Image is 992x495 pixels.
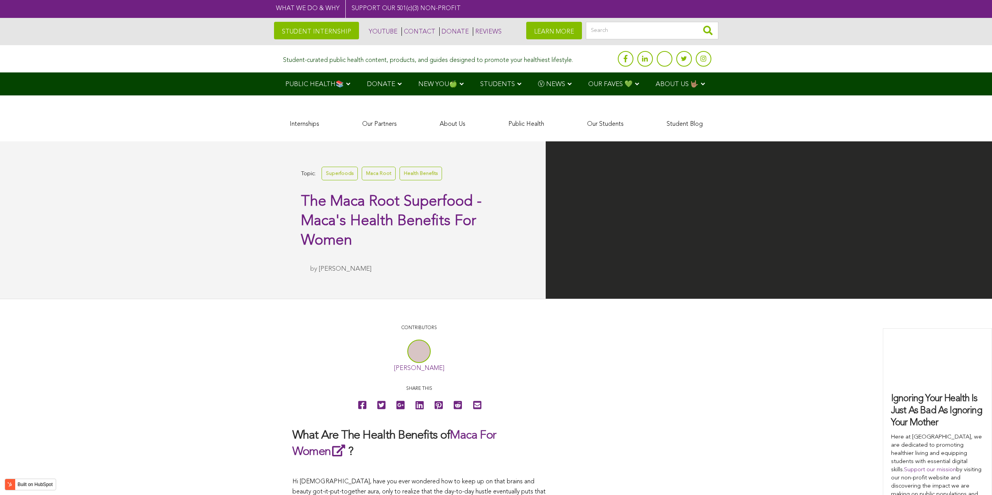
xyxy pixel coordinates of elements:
[283,53,573,64] div: Student-curated public health content, products, and guides designed to promote your healthiest l...
[480,81,515,88] span: STUDENTS
[5,479,56,490] button: Built on HubSpot
[319,266,371,272] a: [PERSON_NAME]
[292,430,496,458] a: Maca For Women
[401,27,435,36] a: CONTACT
[292,385,546,393] p: Share this
[473,27,502,36] a: REVIEWS
[362,167,396,180] a: Maca Root
[439,27,469,36] a: DONATE
[5,480,14,489] img: HubSpot sprocket logo
[310,266,317,272] span: by
[367,27,398,36] a: YOUTUBE
[274,72,718,95] div: Navigation Menu
[301,194,482,248] span: The Maca Root Superfood - Maca's Health Benefits For Women
[394,365,444,372] a: [PERSON_NAME]
[292,324,546,332] p: CONTRIBUTORS
[367,81,395,88] span: DONATE
[274,22,359,39] a: STUDENT INTERNSHIP
[14,479,56,490] label: Built on HubSpot
[322,167,358,180] a: Superfoods
[285,81,344,88] span: PUBLIC HEALTH📚
[953,458,992,495] iframe: Chat Widget
[586,22,718,39] input: Search
[418,81,457,88] span: NEW YOU🍏
[292,428,546,460] h2: What Are The Health Benefits of ?
[526,22,582,39] a: LEARN MORE
[588,81,633,88] span: OUR FAVES 💚
[301,169,316,179] span: Topic:
[400,167,442,180] a: Health Benefits
[538,81,565,88] span: Ⓥ NEWS
[656,81,698,88] span: ABOUT US 🤟🏽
